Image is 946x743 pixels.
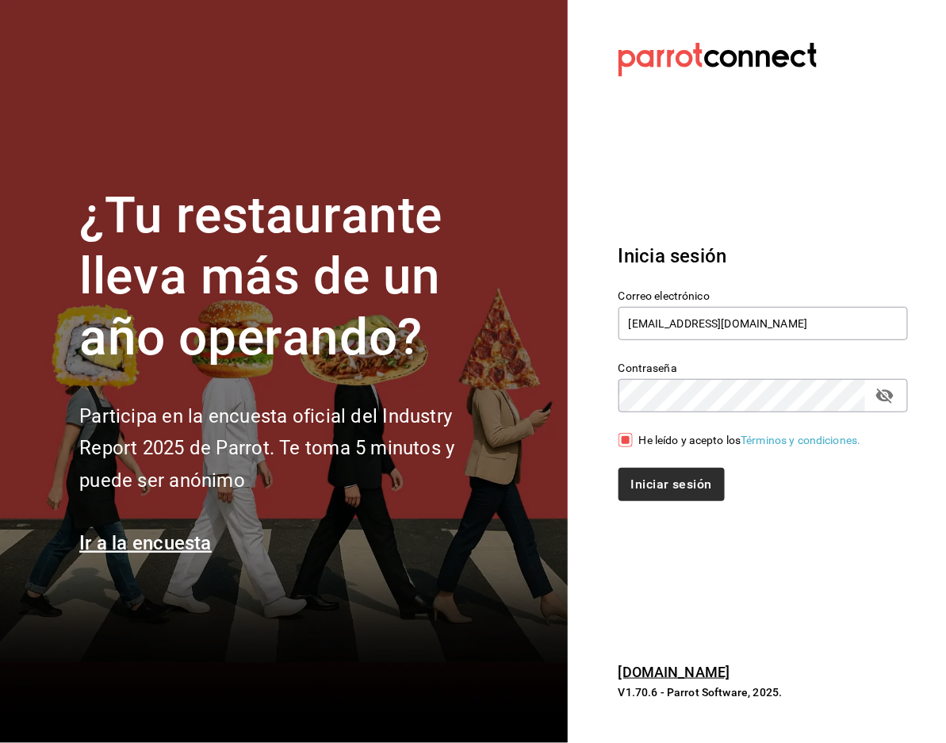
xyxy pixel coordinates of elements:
a: [DOMAIN_NAME] [619,664,730,680]
h1: ¿Tu restaurante lleva más de un año operando? [79,186,507,368]
h2: Participa en la encuesta oficial del Industry Report 2025 de Parrot. Te toma 5 minutos y puede se... [79,400,507,497]
div: He leído y acepto los [639,432,861,449]
label: Correo electrónico [619,291,908,302]
button: passwordField [871,382,898,409]
a: Ir a la encuesta [79,532,212,554]
input: Ingresa tu correo electrónico [619,307,908,340]
h3: Inicia sesión [619,242,908,270]
label: Contraseña [619,363,908,374]
a: Términos y condiciones. [741,434,861,446]
p: V1.70.6 - Parrot Software, 2025. [619,684,908,700]
button: Iniciar sesión [619,468,725,501]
